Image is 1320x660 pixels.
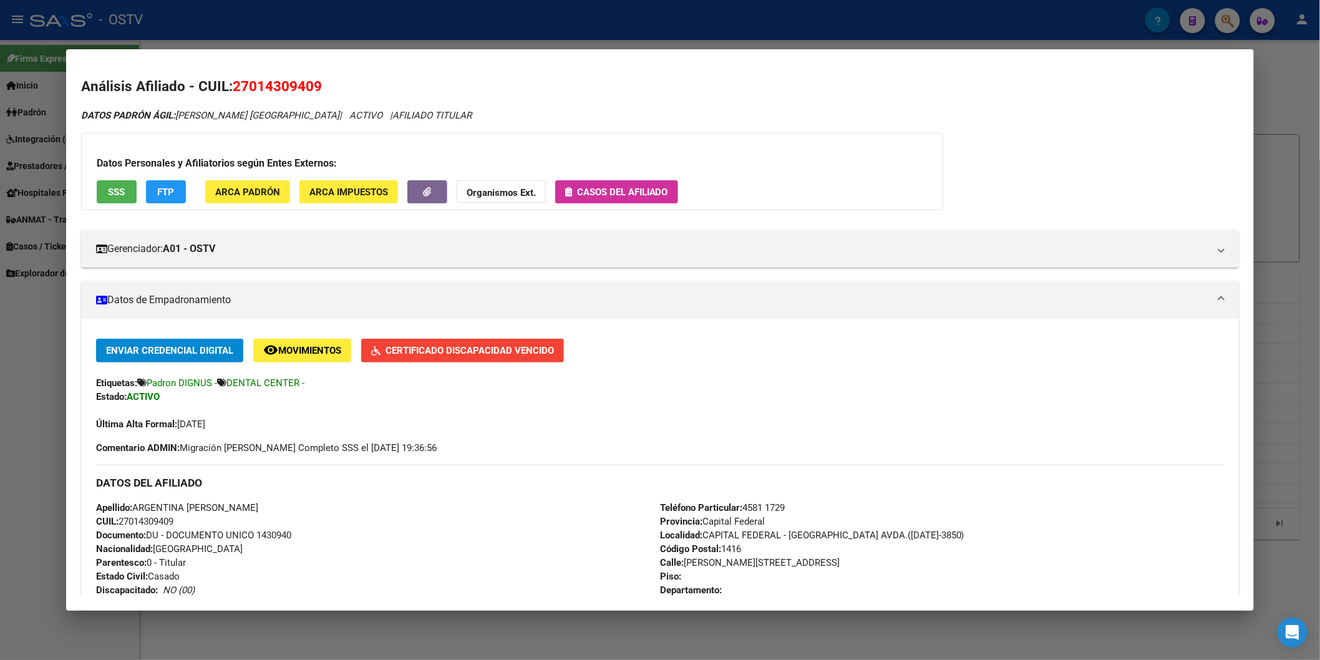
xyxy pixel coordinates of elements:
[96,543,243,555] span: [GEOGRAPHIC_DATA]
[467,187,536,198] strong: Organismos Ext.
[81,230,1239,268] mat-expansion-panel-header: Gerenciador:A01 - OSTV
[96,293,1209,308] mat-panel-title: Datos de Empadronamiento
[660,557,840,568] span: [PERSON_NAME][STREET_ADDRESS]
[96,441,437,455] span: Migración [PERSON_NAME] Completo SSS el [DATE] 19:36:56
[660,557,684,568] strong: Calle:
[81,281,1239,319] mat-expansion-panel-header: Datos de Empadronamiento
[96,419,177,430] strong: Última Alta Formal:
[1278,618,1308,648] div: Open Intercom Messenger
[96,502,132,513] strong: Apellido:
[96,571,148,582] strong: Estado Civil:
[96,585,158,596] strong: Discapacitado:
[81,110,175,121] strong: DATOS PADRÓN ÁGIL:
[215,187,280,198] span: ARCA Padrón
[96,516,173,527] span: 27014309409
[147,377,217,389] span: Padron DIGNUS -
[96,543,153,555] strong: Nacionalidad:
[361,339,564,362] button: Certificado Discapacidad Vencido
[127,391,160,402] strong: ACTIVO
[96,502,258,513] span: ARGENTINA [PERSON_NAME]
[108,187,125,198] span: SSS
[263,342,278,357] mat-icon: remove_red_eye
[555,180,678,203] button: Casos del afiliado
[660,530,702,541] strong: Localidad:
[96,241,1209,256] mat-panel-title: Gerenciador:
[386,346,554,357] span: Certificado Discapacidad Vencido
[81,110,339,121] span: [PERSON_NAME] [GEOGRAPHIC_DATA]
[457,180,546,203] button: Organismos Ext.
[660,502,785,513] span: 4581 1729
[96,557,147,568] strong: Parentesco:
[96,377,137,389] strong: Etiquetas:
[96,476,1224,490] h3: DATOS DEL AFILIADO
[96,339,243,362] button: Enviar Credencial Digital
[392,110,472,121] span: AFILIADO TITULAR
[96,530,146,541] strong: Documento:
[660,516,765,527] span: Capital Federal
[163,241,215,256] strong: A01 - OSTV
[660,502,742,513] strong: Teléfono Particular:
[226,377,304,389] span: DENTAL CENTER -
[96,419,205,430] span: [DATE]
[96,557,186,568] span: 0 - Titular
[660,585,722,596] strong: Departamento:
[309,187,388,198] span: ARCA Impuestos
[233,78,322,94] span: 27014309409
[660,543,741,555] span: 1416
[146,180,186,203] button: FTP
[81,110,472,121] i: | ACTIVO |
[96,442,180,454] strong: Comentario ADMIN:
[299,180,398,203] button: ARCA Impuestos
[96,571,180,582] span: Casado
[278,346,341,357] span: Movimientos
[97,180,137,203] button: SSS
[157,187,174,198] span: FTP
[660,543,721,555] strong: Código Postal:
[96,530,291,541] span: DU - DOCUMENTO UNICO 1430940
[253,339,351,362] button: Movimientos
[97,156,928,171] h3: Datos Personales y Afiliatorios según Entes Externos:
[81,76,1239,97] h2: Análisis Afiliado - CUIL:
[96,391,127,402] strong: Estado:
[205,180,290,203] button: ARCA Padrón
[577,187,668,198] span: Casos del afiliado
[96,516,119,527] strong: CUIL:
[106,346,233,357] span: Enviar Credencial Digital
[660,516,702,527] strong: Provincia:
[660,530,964,541] span: CAPITAL FEDERAL - [GEOGRAPHIC_DATA] AVDA.([DATE]-3850)
[163,585,195,596] i: NO (00)
[660,571,681,582] strong: Piso:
